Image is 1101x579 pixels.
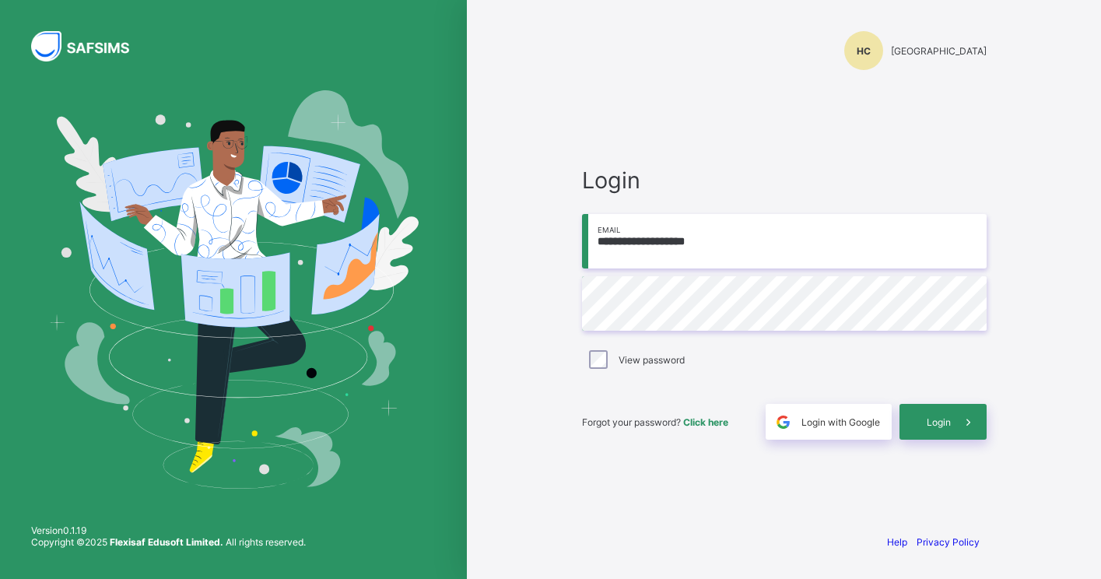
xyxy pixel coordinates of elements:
[582,167,987,194] span: Login
[891,45,987,57] span: [GEOGRAPHIC_DATA]
[110,536,223,548] strong: Flexisaf Edusoft Limited.
[31,536,306,548] span: Copyright © 2025 All rights reserved.
[582,416,728,428] span: Forgot your password?
[31,525,306,536] span: Version 0.1.19
[857,45,871,57] span: HC
[48,90,419,489] img: Hero Image
[683,416,728,428] a: Click here
[801,416,880,428] span: Login with Google
[31,31,148,61] img: SAFSIMS Logo
[774,413,792,431] img: google.396cfc9801f0270233282035f929180a.svg
[619,354,685,366] label: View password
[887,536,907,548] a: Help
[917,536,980,548] a: Privacy Policy
[927,416,951,428] span: Login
